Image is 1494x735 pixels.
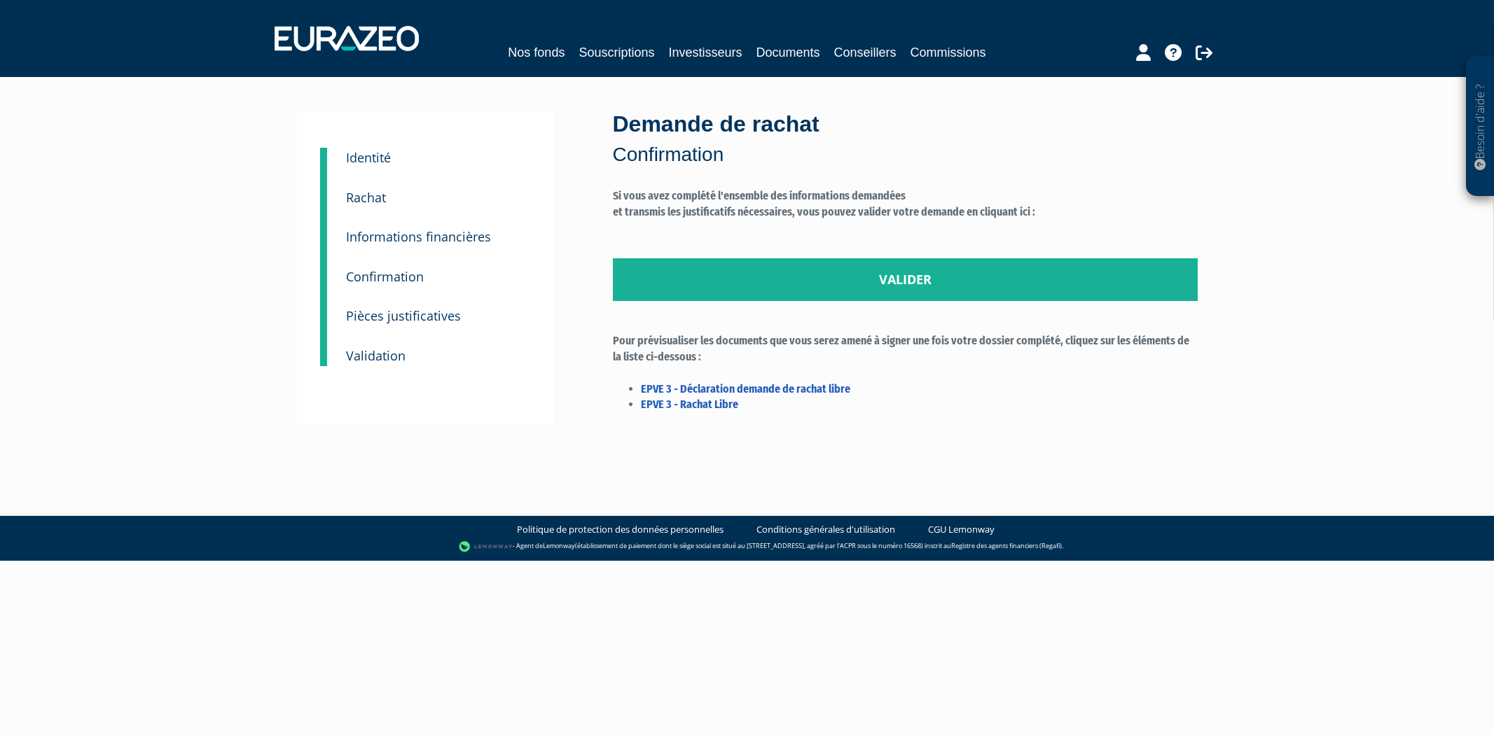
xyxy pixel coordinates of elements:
[346,189,386,206] small: Rachat
[1472,64,1488,190] p: Besoin d'aide ?
[14,540,1480,554] div: - Agent de (établissement de paiement dont le siège social est situé au [STREET_ADDRESS], agréé p...
[320,248,327,291] a: 3
[579,43,654,62] a: Souscriptions
[641,382,850,395] a: EPVE 3 - Déclaration demande de rachat libre
[928,523,995,536] a: CGU Lemonway
[951,541,1062,550] a: Registre des agents financiers (Regafi)
[346,149,391,166] small: Identité
[320,148,327,176] a: 1
[641,398,738,411] a: EPVE 3 - Rachat Libre
[346,347,406,364] small: Validation
[613,258,1198,302] a: Valider
[613,301,1198,413] label: Pour prévisualiser les documents que vous serez amené à signer une fois votre dossier complété, c...
[508,43,565,62] a: Nos fonds
[613,108,1198,169] div: Demande de rachat
[320,169,327,212] a: 2
[320,327,327,367] a: 5
[346,228,491,245] small: Informations financières
[834,43,897,62] a: Conseillers
[320,287,327,330] a: 4
[543,541,575,550] a: Lemonway
[346,307,461,324] small: Pièces justificatives
[613,141,1198,169] p: Confirmation
[911,43,986,62] a: Commissions
[613,188,1198,252] label: Si vous avez complété l'ensemble des informations demandées et transmis les justificatifs nécessa...
[459,540,513,554] img: logo-lemonway.png
[346,268,424,285] small: Confirmation
[275,26,419,51] img: 1732889491-logotype_eurazeo_blanc_rvb.png
[668,43,742,62] a: Investisseurs
[756,43,820,62] a: Documents
[517,523,724,536] a: Politique de protection des données personnelles
[320,208,327,251] a: 3
[756,523,895,536] a: Conditions générales d'utilisation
